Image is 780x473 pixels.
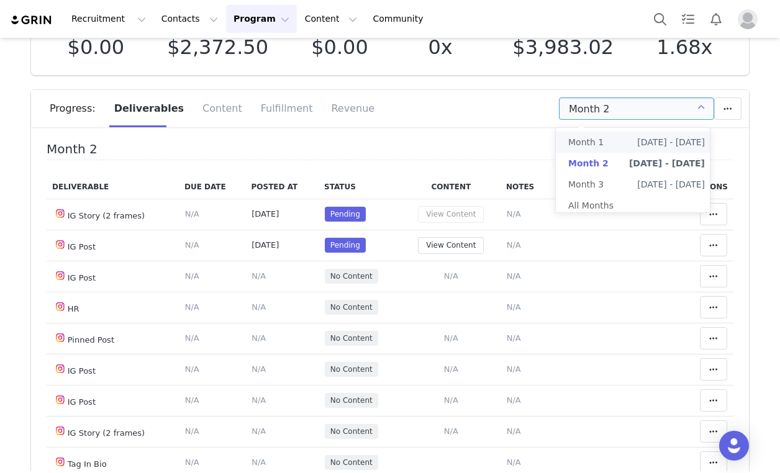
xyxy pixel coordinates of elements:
td: IG Post [47,354,179,385]
th: Deliverable [47,175,179,199]
img: instagram.svg [55,240,65,250]
span: N/A [185,240,199,250]
td: IG Post [47,230,179,261]
p: 0x [411,36,469,58]
img: instagram.svg [55,271,65,281]
span: [DATE] [252,240,279,250]
td: IG Story (2 frames) [47,199,179,230]
span: N/A [185,302,199,312]
span: Month 2 [568,153,609,174]
li: All Months [556,195,717,216]
span: N/A [185,333,199,343]
span: N/A [252,302,266,312]
button: Profile [730,9,770,29]
td: Pinned Post [47,323,179,354]
span: N/A [507,333,521,343]
input: Select [559,97,714,120]
span: N/A [252,364,266,374]
span: $3,983.02 [512,35,614,59]
img: placeholder-profile.jpg [738,9,758,29]
td: IG Post [47,385,179,416]
button: Contacts [154,5,225,33]
img: instagram.svg [55,364,65,374]
button: Program [226,5,297,33]
span: $2,372.50 [167,35,268,59]
div: Fulfillment [252,90,322,127]
span: N/A [507,302,521,312]
a: Community [365,5,436,33]
body: Rich Text Area. Press ALT-0 for help. [10,10,430,24]
img: instagram.svg [55,426,65,436]
img: instagram.svg [55,302,65,312]
img: instagram.svg [55,209,65,218]
span: Pending [325,238,366,253]
span: No Content [330,333,373,344]
th: Posted At [246,175,319,199]
span: N/A [507,395,521,405]
th: Due Date [179,175,246,199]
th: Status [319,175,402,199]
span: N/A [507,426,521,436]
th: Notes [501,175,673,199]
p: 1.68x [656,36,712,58]
div: Revenue [322,90,374,127]
span: N/A [252,271,266,281]
span: [DATE] - [DATE] [629,153,705,174]
span: N/A [252,426,266,436]
span: N/A [507,240,521,250]
span: N/A [252,457,266,467]
h4: Month 2 [47,142,733,160]
span: N/A [444,364,458,374]
div: Progress: [50,90,105,127]
span: N/A [185,426,199,436]
span: N/A [444,333,458,343]
span: N/A [185,364,199,374]
span: No Content [330,395,373,406]
span: N/A [507,364,521,374]
td: IG Story (2 frames) [47,416,179,447]
button: View Content [418,206,484,223]
td: IG Post [47,261,179,292]
img: instagram.svg [55,333,65,343]
span: N/A [444,426,458,436]
span: $0.00 [311,35,368,59]
span: [DATE] - [DATE] [637,132,705,153]
td: HR [47,292,179,323]
span: N/A [444,395,458,405]
button: Notifications [702,5,730,33]
div: Content [193,90,252,127]
span: No Content [330,302,373,313]
button: View Content [418,237,484,254]
span: N/A [185,457,199,467]
span: Pending [325,207,366,222]
th: Content [402,175,501,199]
span: N/A [507,457,521,467]
img: instagram.svg [55,395,65,405]
span: Month 1 [568,132,604,153]
span: N/A [252,395,266,405]
span: N/A [507,271,521,281]
span: N/A [185,271,199,281]
span: [DATE] [252,209,279,218]
a: Tasks [674,5,702,33]
button: Recruitment [64,5,153,33]
span: Month 3 [568,174,604,195]
span: N/A [444,271,458,281]
span: N/A [252,333,266,343]
button: Content [297,5,365,33]
span: N/A [185,395,199,405]
span: N/A [507,209,521,218]
img: instagram.svg [55,457,65,467]
div: Open Intercom Messenger [719,431,749,461]
span: [DATE] - [DATE] [637,174,705,195]
span: No Content [330,457,373,468]
span: No Content [330,426,373,437]
span: No Content [330,364,373,375]
div: Deliverables [105,90,193,127]
span: $0.00 [68,35,125,59]
span: N/A [185,209,199,218]
img: grin logo [10,14,53,26]
span: No Content [330,271,373,282]
button: Search [646,5,674,33]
